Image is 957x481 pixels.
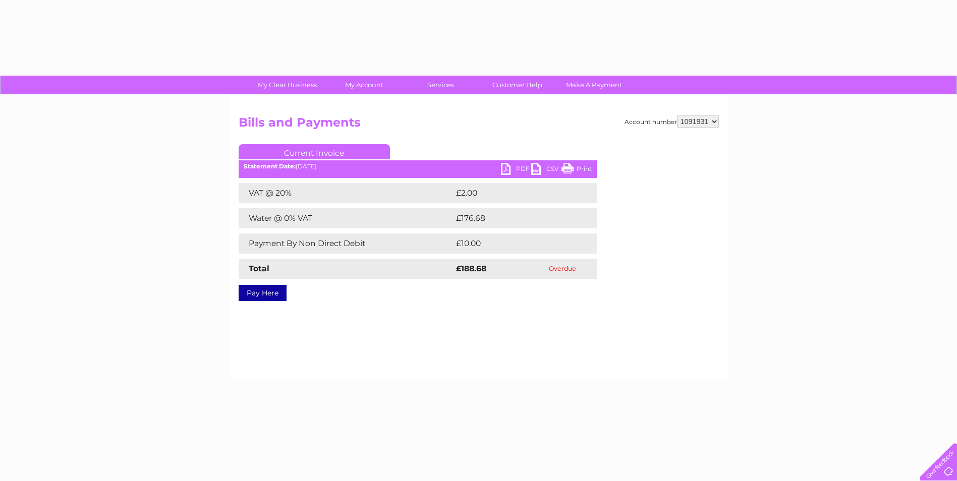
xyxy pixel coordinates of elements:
[454,233,576,254] td: £10.00
[239,144,390,159] a: Current Invoice
[454,208,579,228] td: £176.68
[454,183,574,203] td: £2.00
[239,285,287,301] a: Pay Here
[249,264,269,273] strong: Total
[239,233,454,254] td: Payment By Non Direct Debit
[456,264,486,273] strong: £188.68
[239,208,454,228] td: Water @ 0% VAT
[561,163,592,177] a: Print
[399,76,482,94] a: Services
[239,183,454,203] td: VAT @ 20%
[552,76,636,94] a: Make A Payment
[246,76,329,94] a: My Clear Business
[625,115,719,128] div: Account number
[239,115,719,135] h2: Bills and Payments
[528,259,597,279] td: Overdue
[501,163,531,177] a: PDF
[476,76,559,94] a: Customer Help
[239,163,597,170] div: [DATE]
[244,162,296,170] b: Statement Date:
[531,163,561,177] a: CSV
[322,76,406,94] a: My Account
